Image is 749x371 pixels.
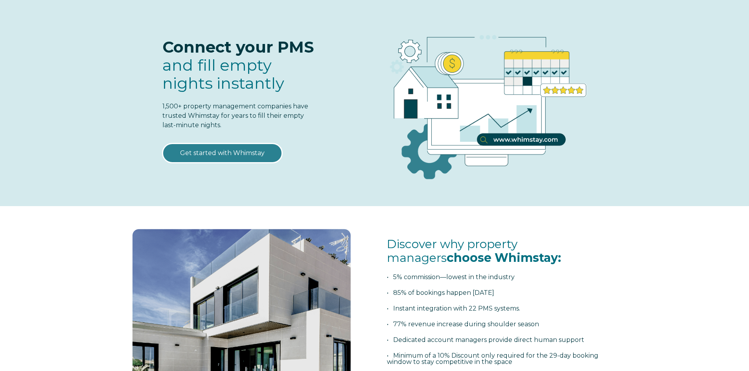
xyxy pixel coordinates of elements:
span: Discover why property managers [387,237,561,265]
a: Get started with Whimstay [162,143,282,163]
span: and [162,55,284,93]
span: • 85% of bookings happen [DATE] [387,289,494,296]
span: • Minimum of a 10% Discount only required for the 29-day booking window to stay competitive in th... [387,352,598,366]
span: • Dedicated account managers provide direct human support [387,336,584,344]
span: Connect your PMS [162,37,314,57]
span: fill empty nights instantly [162,55,284,93]
span: 1,500+ property management companies have trusted Whimstay for years to fill their empty last-min... [162,102,308,129]
img: RBO Ilustrations-03 [345,11,622,192]
span: • 77% revenue increase during shoulder season [387,320,539,328]
span: • 5% commission—lowest in the industry [387,273,515,281]
span: • Instant integration with 22 PMS systems. [387,305,520,312]
span: choose Whimstay: [447,250,561,265]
